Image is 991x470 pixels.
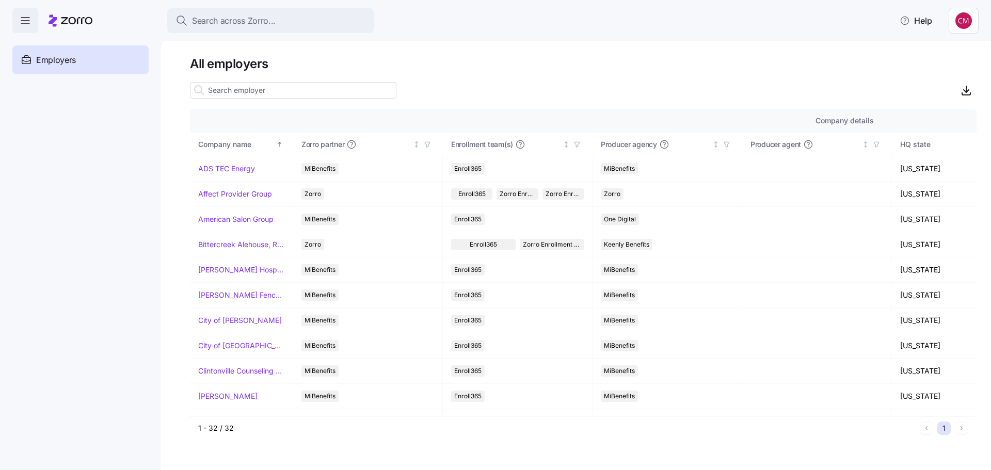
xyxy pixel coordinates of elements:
[862,141,869,148] div: Not sorted
[198,214,274,224] a: American Salon Group
[305,163,335,174] span: MiBenefits
[546,188,581,200] span: Zorro Enrollment Experts
[742,133,892,156] th: Producer agentNot sorted
[458,188,486,200] span: Enroll365
[891,10,940,31] button: Help
[451,139,513,150] span: Enrollment team(s)
[305,214,335,225] span: MiBenefits
[198,341,284,351] a: City of [GEOGRAPHIC_DATA]
[413,141,420,148] div: Not sorted
[604,264,635,275] span: MiBenefits
[12,45,149,74] a: Employers
[454,365,482,377] span: Enroll365
[198,139,275,150] div: Company name
[454,264,482,275] span: Enroll365
[454,416,482,427] span: Enroll365
[301,139,344,150] span: Zorro partner
[198,423,916,433] div: 1 - 32 / 32
[454,289,482,301] span: Enroll365
[198,164,255,174] a: ADS TEC Energy
[604,239,649,250] span: Keenly Benefits
[305,340,335,351] span: MiBenefits
[563,141,570,148] div: Not sorted
[454,163,482,174] span: Enroll365
[937,422,951,435] button: 1
[305,239,321,250] span: Zorro
[454,214,482,225] span: Enroll365
[443,133,593,156] th: Enrollment team(s)Not sorted
[601,139,657,150] span: Producer agency
[305,416,335,427] span: MiBenefits
[604,416,635,427] span: MiBenefits
[276,141,283,148] div: Sorted ascending
[198,265,284,275] a: [PERSON_NAME] Hospitality
[955,12,972,29] img: c76f7742dad050c3772ef460a101715e
[198,366,284,376] a: Clintonville Counseling and Wellness
[454,340,482,351] span: Enroll365
[604,340,635,351] span: MiBenefits
[920,422,933,435] button: Previous page
[305,365,335,377] span: MiBenefits
[604,214,636,225] span: One Digital
[192,14,276,27] span: Search across Zorro...
[523,239,581,250] span: Zorro Enrollment Team
[198,189,272,199] a: Affect Provider Group
[454,391,482,402] span: Enroll365
[955,422,968,435] button: Next page
[198,239,284,250] a: Bittercreek Alehouse, Red Feather Lounge, Diablo & Sons Saloon
[604,315,635,326] span: MiBenefits
[36,54,76,67] span: Employers
[604,391,635,402] span: MiBenefits
[593,133,742,156] th: Producer agencyNot sorted
[470,239,497,250] span: Enroll365
[198,290,284,300] a: [PERSON_NAME] Fence Company
[900,14,932,27] span: Help
[750,139,801,150] span: Producer agent
[190,56,977,72] h1: All employers
[190,82,396,99] input: Search employer
[305,391,335,402] span: MiBenefits
[190,133,293,156] th: Company nameSorted ascending
[712,141,720,148] div: Not sorted
[293,133,443,156] th: Zorro partnerNot sorted
[454,315,482,326] span: Enroll365
[305,315,335,326] span: MiBenefits
[198,391,258,401] a: [PERSON_NAME]
[500,188,535,200] span: Zorro Enrollment Team
[305,264,335,275] span: MiBenefits
[604,188,620,200] span: Zorro
[604,289,635,301] span: MiBenefits
[604,163,635,174] span: MiBenefits
[604,365,635,377] span: MiBenefits
[167,8,374,33] button: Search across Zorro...
[198,315,282,326] a: City of [PERSON_NAME]
[305,289,335,301] span: MiBenefits
[305,188,321,200] span: Zorro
